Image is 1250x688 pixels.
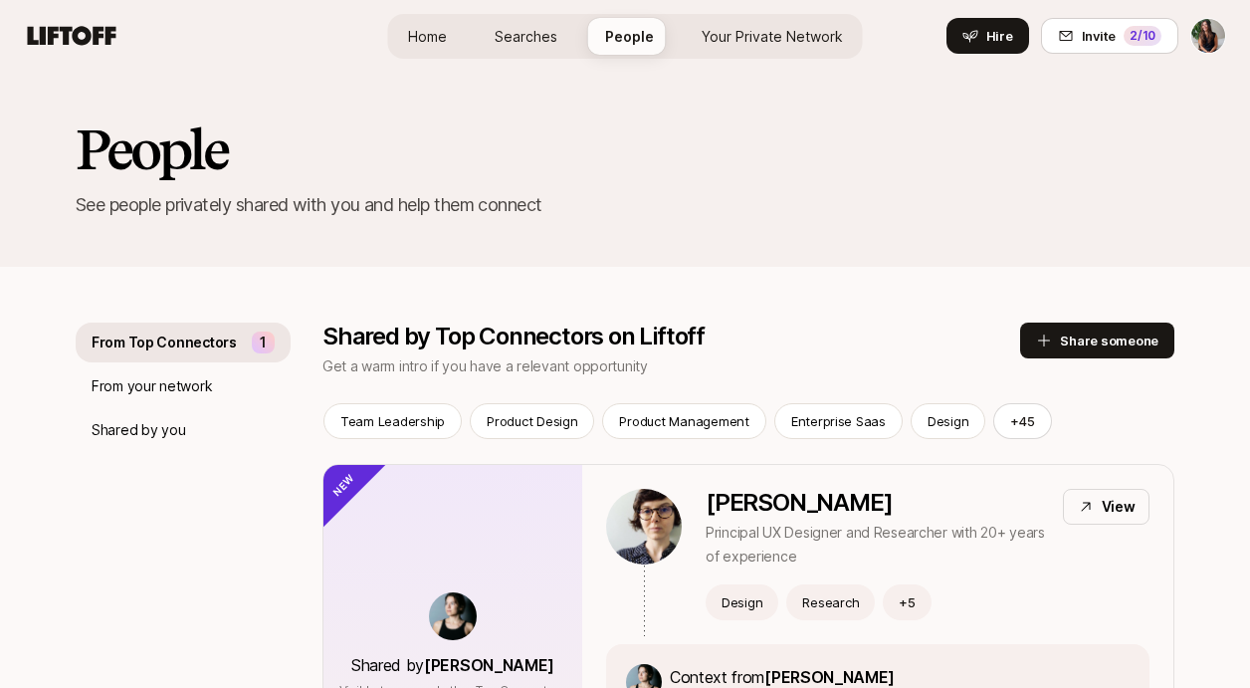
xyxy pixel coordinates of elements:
[589,18,670,55] a: People
[606,489,682,565] img: 0b965891_4116_474f_af89_6433edd974dd.jpg
[722,592,762,612] p: Design
[76,119,1174,179] h2: People
[619,411,748,431] p: Product Management
[706,489,1047,517] p: [PERSON_NAME]
[392,18,463,55] a: Home
[883,584,932,620] button: +5
[1041,18,1178,54] button: Invite2/10
[802,592,859,612] p: Research
[605,26,654,47] span: People
[1102,495,1136,519] p: View
[702,26,843,47] span: Your Private Network
[351,652,554,678] p: Shared by
[340,411,445,431] p: Team Leadership
[424,655,554,675] span: [PERSON_NAME]
[408,26,447,47] span: Home
[429,592,477,640] img: 539a6eb7_bc0e_4fa2_8ad9_ee091919e8d1.jpg
[495,26,557,47] span: Searches
[791,411,886,431] p: Enterprise Saas
[322,354,1020,378] p: Get a warm intro if you have a relevant opportunity
[993,403,1051,439] button: +45
[764,667,895,687] span: [PERSON_NAME]
[487,411,577,431] p: Product Design
[1190,18,1226,54] button: Ciara Cornette
[92,374,212,398] p: From your network
[1082,26,1116,46] span: Invite
[92,331,237,354] p: From Top Connectors
[479,18,573,55] a: Searches
[1020,323,1174,358] button: Share someone
[706,521,1047,569] p: Principal UX Designer and Researcher with 20+ years of experience
[686,18,859,55] a: Your Private Network
[946,18,1029,54] button: Hire
[92,418,185,442] p: Shared by you
[76,191,1174,219] p: See people privately shared with you and help them connect
[928,411,968,431] p: Design
[1191,19,1225,53] img: Ciara Cornette
[1124,26,1161,46] div: 2 /10
[322,323,1020,350] p: Shared by Top Connectors on Liftoff
[986,26,1013,46] span: Hire
[260,331,267,354] p: 1
[290,431,388,530] div: New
